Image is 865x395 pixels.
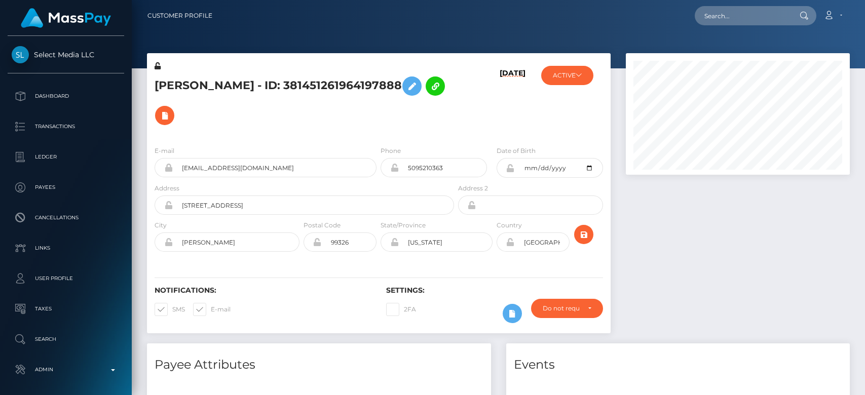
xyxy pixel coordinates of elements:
[155,146,174,155] label: E-mail
[8,266,124,291] a: User Profile
[541,66,593,85] button: ACTIVE
[500,69,525,134] h6: [DATE]
[155,356,483,374] h4: Payee Attributes
[386,286,603,295] h6: Settings:
[155,303,185,316] label: SMS
[12,210,120,225] p: Cancellations
[8,50,124,59] span: Select Media LLC
[386,303,416,316] label: 2FA
[531,299,603,318] button: Do not require
[8,144,124,170] a: Ledger
[8,175,124,200] a: Payees
[8,84,124,109] a: Dashboard
[8,235,124,261] a: Links
[304,221,341,230] label: Postal Code
[8,296,124,322] a: Taxes
[543,304,579,312] div: Do not require
[12,46,29,63] img: Select Media LLC
[12,332,120,347] p: Search
[695,6,790,25] input: Search...
[155,71,448,130] h5: [PERSON_NAME] - ID: 381451261964197888
[155,286,371,295] h6: Notifications:
[12,89,120,104] p: Dashboard
[458,184,488,193] label: Address 2
[8,327,124,352] a: Search
[155,184,179,193] label: Address
[8,205,124,230] a: Cancellations
[193,303,231,316] label: E-mail
[12,301,120,317] p: Taxes
[12,180,120,195] p: Payees
[155,221,167,230] label: City
[12,241,120,256] p: Links
[8,357,124,382] a: Admin
[514,356,843,374] h4: Events
[12,362,120,377] p: Admin
[12,119,120,134] p: Transactions
[381,146,401,155] label: Phone
[12,149,120,165] p: Ledger
[147,5,212,26] a: Customer Profile
[497,221,522,230] label: Country
[21,8,111,28] img: MassPay Logo
[497,146,536,155] label: Date of Birth
[8,114,124,139] a: Transactions
[381,221,426,230] label: State/Province
[12,271,120,286] p: User Profile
